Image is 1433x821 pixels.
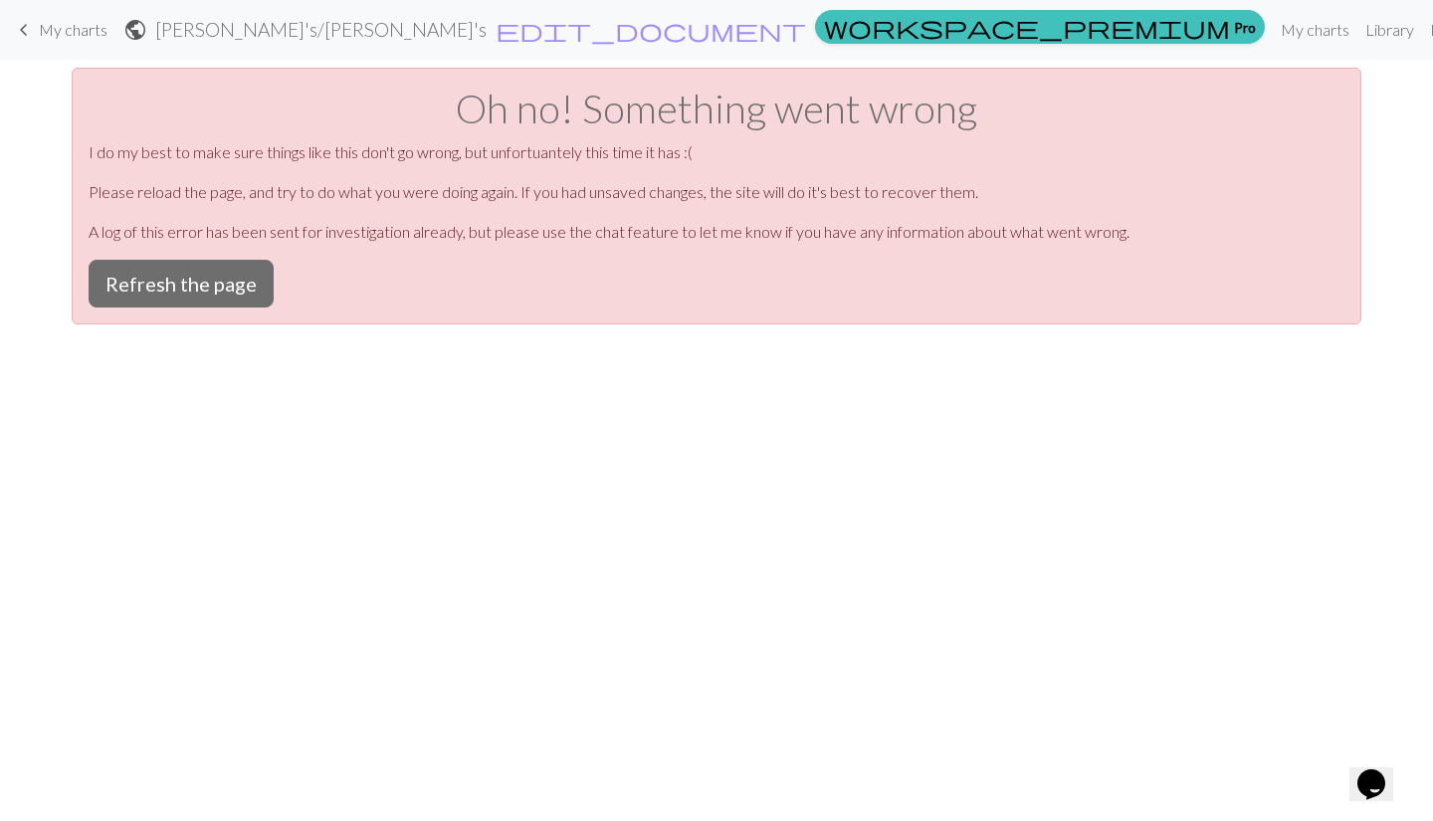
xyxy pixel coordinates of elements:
iframe: chat widget [1349,741,1413,801]
h2: [PERSON_NAME]'s / [PERSON_NAME]'s [155,18,487,41]
button: Refresh the page [89,260,274,308]
p: I do my best to make sure things like this don't go wrong, but unfortuantely this time it has :( [89,140,1344,164]
span: keyboard_arrow_left [12,16,36,44]
a: My charts [12,13,107,47]
h1: Oh no! Something went wrong [89,85,1344,132]
a: Library [1357,10,1422,50]
a: My charts [1273,10,1357,50]
p: Please reload the page, and try to do what you were doing again. If you had unsaved changes, the ... [89,180,1344,204]
span: My charts [39,20,107,39]
span: workspace_premium [824,13,1230,41]
p: A log of this error has been sent for investigation already, but please use the chat feature to l... [89,220,1344,244]
span: edit_document [496,16,806,44]
a: Pro [815,10,1265,44]
span: public [123,16,147,44]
